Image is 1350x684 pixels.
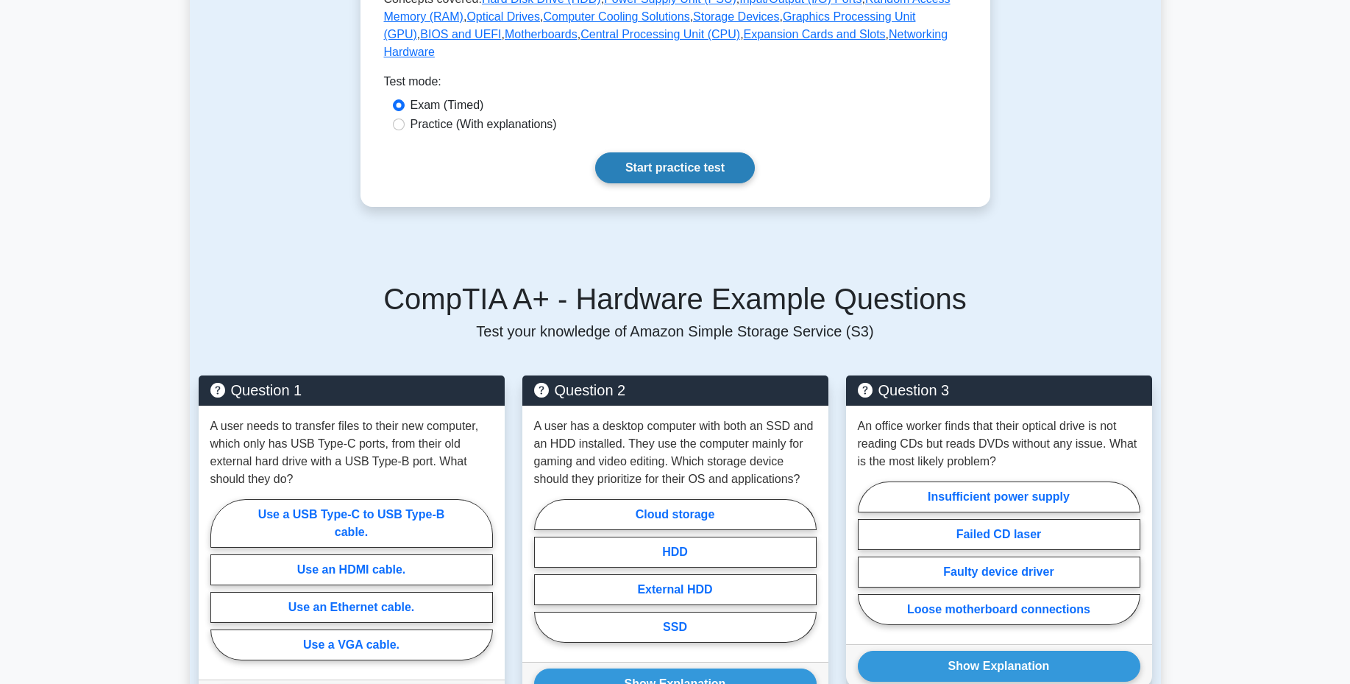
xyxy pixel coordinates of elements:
h5: Question 3 [858,381,1140,399]
label: Loose motherboard connections [858,594,1140,625]
label: HDD [534,537,817,568]
label: External HDD [534,574,817,605]
a: Start practice test [595,152,755,183]
label: Exam (Timed) [411,96,484,114]
a: Motherboards [505,28,578,40]
a: Storage Devices [693,10,779,23]
p: An office worker finds that their optical drive is not reading CDs but reads DVDs without any iss... [858,417,1140,470]
p: A user needs to transfer files to their new computer, which only has USB Type-C ports, from their... [210,417,493,488]
a: Central Processing Unit (CPU) [580,28,740,40]
div: Test mode: [384,73,967,96]
label: Use a VGA cable. [210,630,493,660]
h5: CompTIA A+ - Hardware Example Questions [199,281,1152,317]
a: BIOS and UEFI [420,28,501,40]
a: Expansion Cards and Slots [744,28,886,40]
a: Computer Cooling Solutions [543,10,689,23]
label: Cloud storage [534,499,817,530]
h5: Question 1 [210,381,493,399]
label: Failed CD laser [858,519,1140,550]
p: A user has a desktop computer with both an SSD and an HDD installed. They use the computer mainly... [534,417,817,488]
label: Use a USB Type-C to USB Type-B cable. [210,499,493,548]
label: Faulty device driver [858,557,1140,588]
label: Use an HDMI cable. [210,554,493,585]
button: Show Explanation [858,651,1140,682]
a: Optical Drives [466,10,540,23]
label: SSD [534,612,817,643]
a: Graphics Processing Unit (GPU) [384,10,916,40]
label: Insufficient power supply [858,482,1140,512]
p: Test your knowledge of Amazon Simple Storage Service (S3) [199,322,1152,340]
label: Use an Ethernet cable. [210,592,493,623]
label: Practice (With explanations) [411,116,557,133]
h5: Question 2 [534,381,817,399]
